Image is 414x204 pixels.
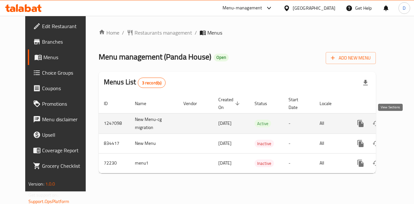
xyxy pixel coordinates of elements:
span: Created On [218,96,242,111]
span: Upsell [42,131,89,139]
span: Menu disclaimer [42,115,89,123]
div: Total records count [138,78,166,88]
div: [GEOGRAPHIC_DATA] [293,5,335,12]
span: Open [214,55,229,60]
td: 1247098 [99,113,130,134]
span: Promotions [42,100,89,108]
td: menu1 [130,153,178,173]
span: Choice Groups [42,69,89,77]
span: Name [135,100,155,107]
a: Promotions [28,96,94,112]
a: Coverage Report [28,143,94,158]
span: Vendor [183,100,205,107]
td: 72230 [99,153,130,173]
span: Get support on: [28,191,58,199]
span: Inactive [255,160,274,167]
a: Choice Groups [28,65,94,81]
span: Version: [28,180,44,188]
span: Locale [320,100,340,107]
div: Menu-management [223,4,262,12]
span: Inactive [255,140,274,147]
a: Branches [28,34,94,49]
button: Change Status [368,116,384,131]
button: Change Status [368,156,384,171]
span: D [403,5,406,12]
a: Grocery Checklist [28,158,94,174]
span: 1.0.0 [45,180,55,188]
span: [DATE] [218,119,232,127]
div: Export file [358,75,373,91]
nav: breadcrumb [99,29,376,37]
span: Grocery Checklist [42,162,89,170]
span: Start Date [289,96,307,111]
span: Active [255,120,271,127]
span: 3 record(s) [138,80,166,86]
td: - [283,153,314,173]
span: Menu management ( Panda House ) [99,49,211,64]
td: All [314,113,348,134]
a: Edit Restaurant [28,18,94,34]
span: Status [255,100,276,107]
span: [DATE] [218,159,232,167]
button: more [353,136,368,151]
td: New Menu-cg migration [130,113,178,134]
span: Menus [207,29,222,37]
span: Coverage Report [42,146,89,154]
li: / [122,29,124,37]
td: 834417 [99,134,130,153]
a: Restaurants management [127,29,192,37]
span: Edit Restaurant [42,22,89,30]
button: Change Status [368,136,384,151]
h2: Menus List [104,77,166,88]
span: Coupons [42,84,89,92]
span: Menus [43,53,89,61]
button: more [353,156,368,171]
td: All [314,134,348,153]
span: [DATE] [218,139,232,147]
button: more [353,116,368,131]
td: - [283,134,314,153]
button: Add New Menu [326,52,376,64]
li: / [195,29,197,37]
span: Branches [42,38,89,46]
span: ID [104,100,116,107]
a: Menus [28,49,94,65]
div: Open [214,54,229,61]
span: Add New Menu [331,54,371,62]
a: Home [99,29,119,37]
td: - [283,113,314,134]
span: Restaurants management [135,29,192,37]
a: Upsell [28,127,94,143]
td: All [314,153,348,173]
a: Coupons [28,81,94,96]
a: Menu disclaimer [28,112,94,127]
td: New Menu [130,134,178,153]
